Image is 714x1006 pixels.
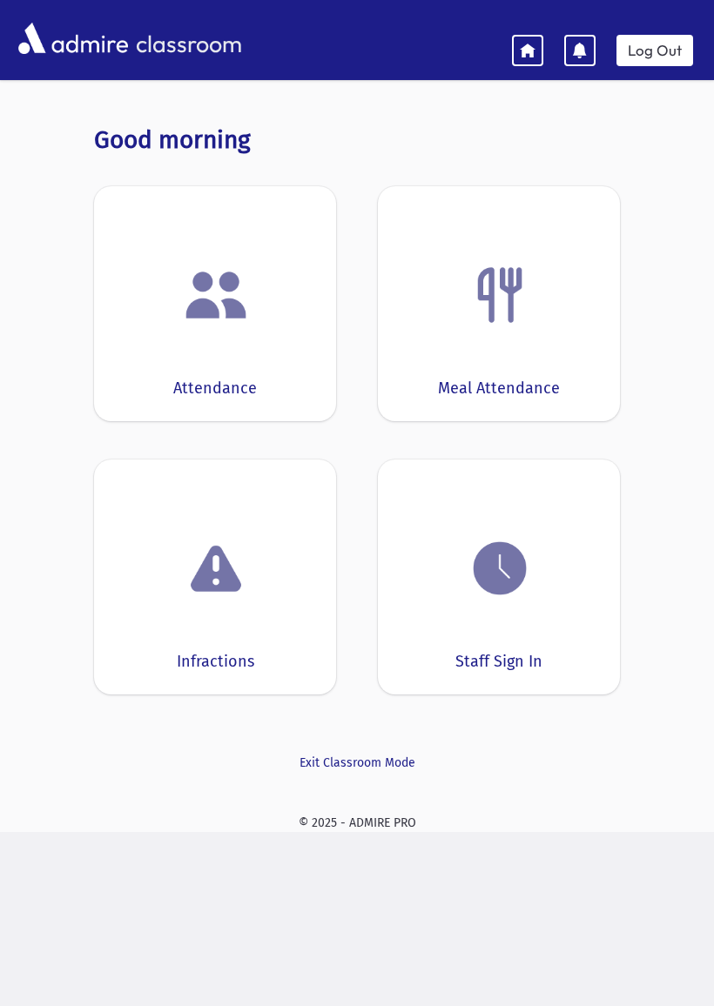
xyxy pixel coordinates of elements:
a: Exit Classroom Mode [94,754,620,772]
div: Attendance [173,377,257,400]
img: users.png [183,262,249,328]
div: Infractions [177,650,254,674]
div: © 2025 - ADMIRE PRO [14,814,700,832]
div: Meal Attendance [438,377,560,400]
span: classroom [132,16,242,62]
a: Log Out [616,35,693,66]
img: exclamation.png [183,539,249,605]
img: AdmirePro [14,18,132,58]
img: clock.png [467,535,533,601]
div: Staff Sign In [455,650,542,674]
h3: Good morning [94,125,620,155]
img: Fork.png [467,262,533,328]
